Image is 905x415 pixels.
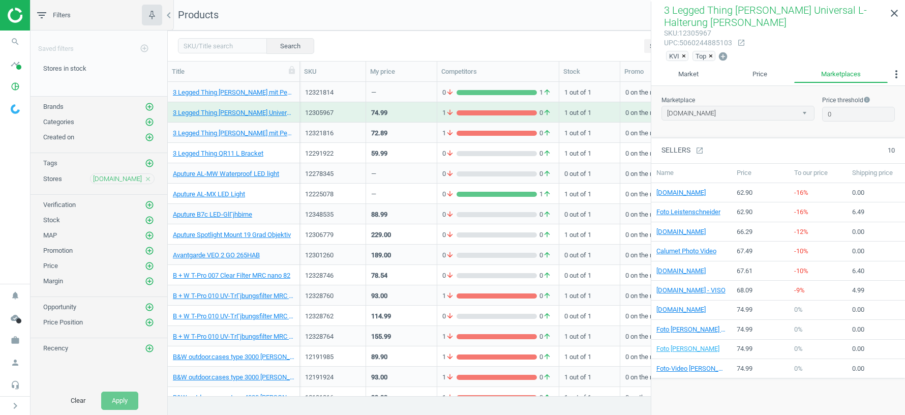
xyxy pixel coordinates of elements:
[625,164,691,182] div: 0 on the market
[737,228,752,235] span: 66.29
[718,51,728,62] i: add_circle
[8,8,80,23] img: ajHJNr6hYgQAAAAASUVORK5CYII=
[890,68,902,80] i: more_vert
[625,83,691,101] div: 0 on the market
[625,225,691,243] div: 0 on the market
[43,216,60,224] span: Stock
[145,216,154,225] i: add_circle_outline
[790,164,848,183] th: To our price
[537,129,554,138] span: 0
[709,51,715,61] button: ×
[650,42,717,51] span: Select all on page (200)
[43,201,76,209] span: Verification
[625,124,691,141] div: 0 on the market
[732,39,745,48] a: open_in_new
[178,9,219,21] span: Products
[305,169,360,179] div: 12278345
[144,175,152,183] i: close
[644,39,723,53] button: Select all on page (200)
[442,210,457,219] span: 0
[656,188,706,197] a: [DOMAIN_NAME]
[442,393,457,402] span: 1
[305,393,360,402] div: 12191916
[709,52,713,60] span: ×
[441,67,555,76] div: Competitors
[446,169,454,179] i: arrow_downward
[93,174,142,184] span: [DOMAIN_NAME]
[852,365,864,372] span: 0.00
[664,28,732,38] div: : 12305967
[564,266,615,284] div: 0 out of 1
[442,190,457,199] span: 0
[6,308,25,328] i: cloud_done
[173,312,294,321] a: B + W T-Pro 010 UV-TrГјbungsfilter MRC nano 72
[863,96,870,103] i: info
[371,251,391,260] div: 189.00
[442,230,457,240] span: 0
[543,108,551,117] i: arrow_upward
[625,185,691,202] div: 0 on the market
[664,29,677,37] span: sku
[43,247,73,254] span: Promotion
[737,345,752,352] span: 74.99
[737,286,752,294] span: 68.09
[543,129,551,138] i: arrow_upward
[371,291,387,301] div: 93.00
[564,286,615,304] div: 1 out of 1
[442,312,457,321] span: 0
[564,83,615,101] div: 1 out of 1
[690,146,704,156] a: open_in_new
[371,190,376,202] div: —
[888,7,900,19] i: close
[656,207,720,217] a: Foto Leistenschneider
[43,65,86,72] span: Stores in stock
[625,368,691,386] div: 0 on the market
[664,39,678,47] span: upc
[537,230,554,240] span: 0
[9,400,21,412] i: chevron_right
[43,103,64,110] span: Brands
[43,262,58,270] span: Price
[537,312,554,321] span: 0
[178,38,267,53] input: SKU/Title search
[144,302,155,312] button: add_circle_outline
[564,347,615,365] div: 1 out of 1
[669,51,679,61] span: KVI
[60,392,96,410] button: Clear
[442,108,457,117] span: 1
[564,225,615,243] div: 1 out of 1
[625,307,691,324] div: 0 on the market
[442,352,457,362] span: 1
[543,230,551,240] i: arrow_upward
[163,9,175,21] i: chevron_left
[6,32,25,51] i: search
[564,246,615,263] div: 0 out of 1
[446,291,454,301] i: arrow_downward
[543,190,551,199] i: arrow_upward
[305,108,360,117] div: 12305967
[543,352,551,362] i: arrow_upward
[173,291,294,301] a: B + W T-Pro 010 UV-TrГјbungsfilter MRC nano 62
[305,129,360,138] div: 12321816
[371,129,387,138] div: 72.89
[664,4,867,28] span: 3 Legged Thing [PERSON_NAME] Universal L-Halterung [PERSON_NAME]
[794,286,805,294] span: -9%
[737,267,752,275] span: 67.61
[543,271,551,280] i: arrow_upward
[305,88,360,97] div: 12321814
[543,332,551,341] i: arrow_upward
[144,102,155,112] button: add_circle_outline
[656,286,726,295] a: [DOMAIN_NAME] - VISO
[446,108,454,117] i: arrow_downward
[144,343,155,353] button: add_circle_outline
[446,129,454,138] i: arrow_downward
[43,303,76,311] span: Opportunity
[852,189,864,196] span: 0.00
[537,190,554,199] span: 1
[144,132,155,142] button: add_circle_outline
[564,205,615,223] div: 0 out of 1
[442,271,457,280] span: 0
[564,103,615,121] div: 1 out of 1
[145,200,154,210] i: add_circle_outline
[852,267,864,275] span: 6.40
